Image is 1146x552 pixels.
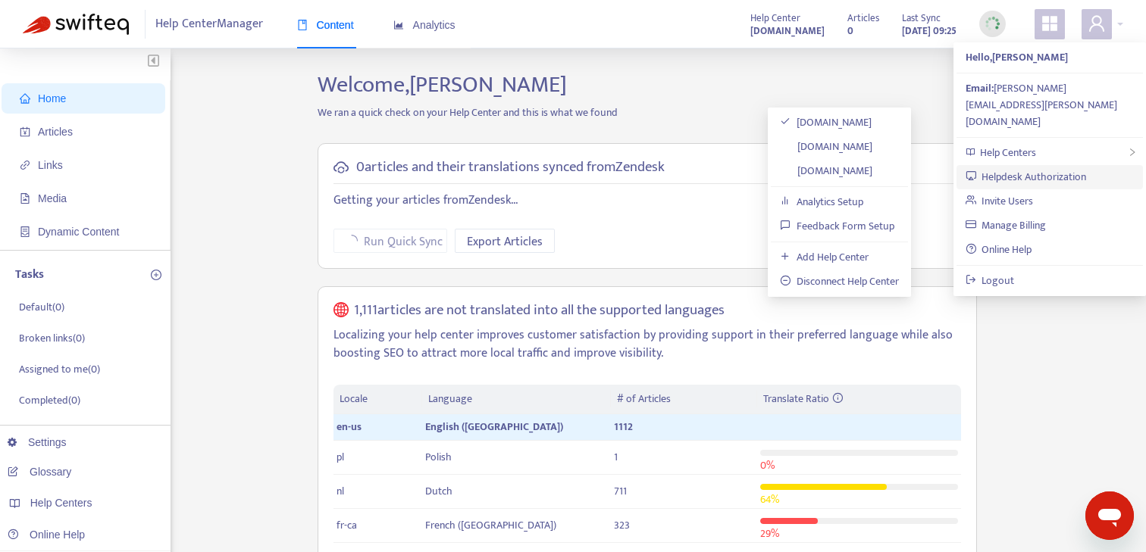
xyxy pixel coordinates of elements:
span: Help Centers [30,497,92,509]
span: English ([GEOGRAPHIC_DATA]) [425,418,563,435]
span: Welcome, [PERSON_NAME] [318,66,567,104]
span: Help Center Manager [155,10,263,39]
a: Settings [8,436,67,448]
strong: Hello, [PERSON_NAME] [966,48,1068,66]
strong: Email: [966,80,994,97]
span: 1 [614,448,618,466]
span: link [20,160,30,170]
strong: 0 [847,23,853,39]
p: Getting your articles from Zendesk ... [333,192,961,210]
span: Media [38,192,67,204]
p: Default ( 0 ) [19,299,64,315]
span: global [333,302,349,320]
span: fr-ca [337,516,357,534]
h5: 1,111 articles are not translated into all the supported languages [354,302,725,320]
span: Articles [38,126,73,138]
span: Help Centers [980,144,1036,161]
span: Run Quick Sync [364,232,443,251]
div: Translate Ratio [763,391,954,407]
a: Logout [966,272,1015,289]
span: Dutch [425,482,452,500]
a: Glossary [8,466,71,478]
span: account-book [20,126,30,137]
span: user [1088,14,1106,33]
th: Locale [333,385,423,414]
span: file-image [20,193,30,204]
span: 29 % [760,525,779,542]
a: [DOMAIN_NAME] [780,138,872,155]
button: Export Articles [455,229,555,253]
span: Content [297,19,354,31]
span: pl [337,448,344,466]
a: [DOMAIN_NAME] [780,162,872,179]
span: 323 [614,516,630,534]
span: Home [38,92,66,104]
span: loading [344,234,359,248]
span: en-us [337,418,362,435]
a: Add Help Center [780,248,869,266]
p: Tasks [15,266,44,284]
span: container [20,226,30,237]
p: Completed ( 0 ) [19,392,80,408]
p: Broken links ( 0 ) [19,330,85,346]
a: Online Help [966,241,1032,258]
span: home [20,93,30,104]
span: Last Sync [902,10,941,27]
a: Feedback Form Setup [780,217,894,235]
div: [PERSON_NAME][EMAIL_ADDRESS][PERSON_NAME][DOMAIN_NAME] [966,80,1134,130]
strong: [DOMAIN_NAME] [750,23,825,39]
span: Help Center [750,10,800,27]
span: 64 % [760,491,779,508]
h5: 0 articles and their translations synced from Zendesk [356,159,665,176]
span: right [1128,148,1137,157]
span: book [297,20,308,30]
span: Analytics [393,19,456,31]
span: cloud-sync [333,160,349,175]
span: area-chart [393,20,404,30]
a: Invite Users [966,192,1034,210]
th: Language [422,385,610,414]
a: [DOMAIN_NAME] [750,22,825,39]
span: Polish [425,448,452,466]
span: plus-circle [151,270,161,280]
span: Export Articles [467,232,543,251]
span: 0 % [760,457,775,474]
span: Dynamic Content [38,226,119,238]
iframe: Button to launch messaging window, conversation in progress [1085,491,1134,540]
a: [DOMAIN_NAME] [780,114,872,131]
a: Analytics Setup [780,193,863,211]
span: 711 [614,482,627,500]
a: Online Help [8,529,85,541]
a: Manage Billing [966,217,1047,234]
strong: [DATE] 09:25 [902,23,957,39]
span: nl [337,482,344,500]
span: Links [38,159,63,171]
p: Assigned to me ( 0 ) [19,361,100,377]
span: French ([GEOGRAPHIC_DATA]) [425,516,556,534]
span: 1112 [614,418,633,435]
img: sync_loading.0b5143dde30e3a21642e.gif [983,14,1002,33]
a: Disconnect Help Center [780,273,899,290]
th: # of Articles [611,385,757,414]
p: Localizing your help center improves customer satisfaction by providing support in their preferre... [333,326,961,363]
p: All tasks ( 0 ) [19,423,67,439]
button: Run Quick Sync [333,229,447,253]
p: We ran a quick check on your Help Center and this is what we found [306,104,988,120]
a: Helpdesk Authorization [966,168,1087,186]
img: Swifteq [23,14,129,35]
span: appstore [1041,14,1059,33]
span: Articles [847,10,879,27]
